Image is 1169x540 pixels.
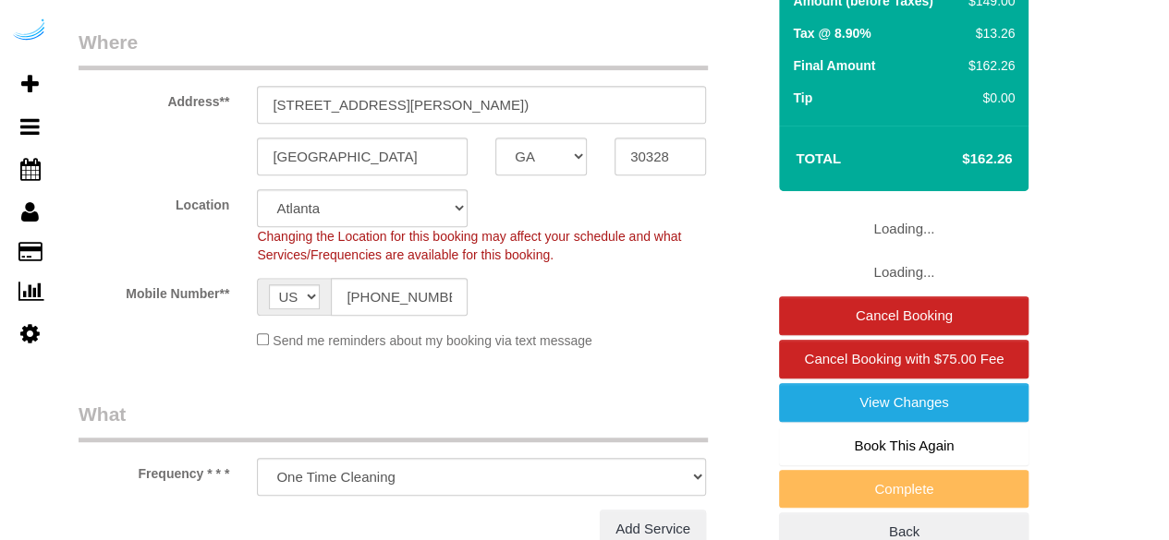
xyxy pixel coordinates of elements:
img: Automaid Logo [11,18,48,44]
label: Final Amount [793,56,875,75]
span: Cancel Booking with $75.00 Fee [804,351,1004,366]
a: Cancel Booking [779,296,1029,335]
a: Cancel Booking with $75.00 Fee [779,340,1029,378]
legend: What [79,401,708,442]
input: Zip Code** [615,138,706,175]
legend: Where [79,29,708,70]
a: Book This Again [779,426,1029,465]
span: Changing the Location for this booking may affect your schedule and what Services/Frequencies are... [257,229,681,262]
div: $162.26 [961,56,1015,75]
h4: $162.26 [907,151,1012,167]
span: Send me reminders about my booking via text message [273,333,592,348]
label: Tax @ 8.90% [793,24,871,42]
label: Location [65,189,243,214]
strong: Total [796,150,841,166]
label: Frequency * * * [65,458,243,483]
label: Mobile Number** [65,278,243,303]
label: Tip [793,89,812,107]
a: View Changes [779,383,1029,422]
input: Mobile Number** [331,278,468,316]
div: $0.00 [961,89,1015,107]
div: $13.26 [961,24,1015,42]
